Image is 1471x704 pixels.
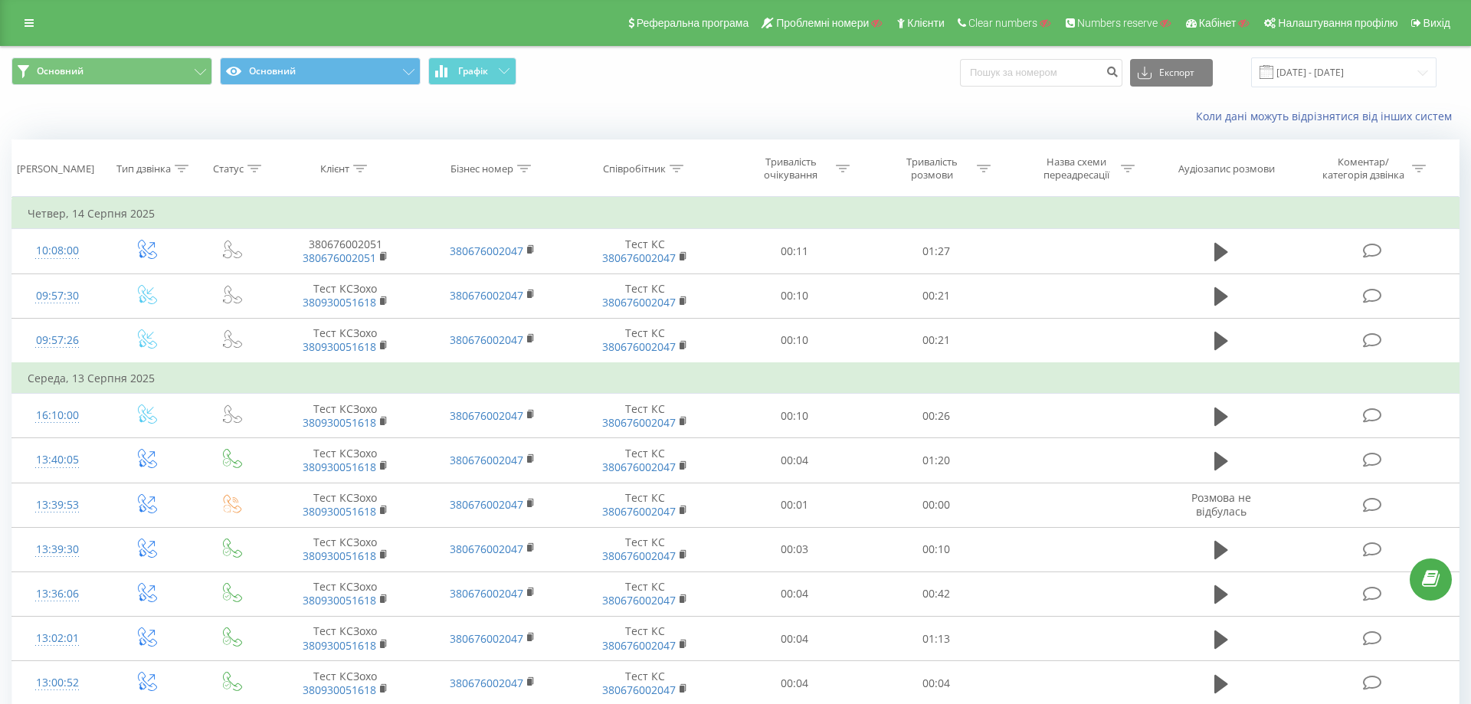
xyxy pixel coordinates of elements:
a: 380930051618 [303,295,376,309]
span: Clear numbers [968,17,1037,29]
div: 13:36:06 [28,579,87,609]
div: 09:57:26 [28,326,87,355]
td: 00:21 [865,318,1006,363]
td: 01:13 [865,617,1006,661]
a: 380676002047 [602,638,676,653]
a: 380676002047 [602,295,676,309]
td: Четвер, 14 Серпня 2025 [12,198,1460,229]
a: 380676002051 [303,250,376,265]
a: 380676002047 [450,244,523,258]
div: Бізнес номер [450,162,513,175]
div: 13:00:52 [28,668,87,698]
a: 380930051618 [303,504,376,519]
a: 380676002047 [450,542,523,556]
a: 380676002047 [602,339,676,354]
span: Розмова не відбулась [1191,490,1251,519]
span: Реферальна програма [637,17,749,29]
a: 380676002047 [450,631,523,646]
td: Тест КС [565,229,724,273]
td: Тест КСЗохо [272,571,419,616]
td: Тест КС [565,318,724,363]
td: 00:10 [724,394,865,438]
td: Тест КСЗохо [272,318,419,363]
td: 00:21 [865,273,1006,318]
td: 01:20 [865,438,1006,483]
a: 380930051618 [303,638,376,653]
td: 00:10 [724,318,865,363]
a: 380930051618 [303,683,376,697]
a: 380676002047 [450,497,523,512]
td: Тест КСЗохо [272,273,419,318]
div: 10:08:00 [28,236,87,266]
a: 380676002047 [602,250,676,265]
td: 00:11 [724,229,865,273]
td: 00:42 [865,571,1006,616]
a: 380930051618 [303,593,376,607]
td: 00:10 [865,527,1006,571]
a: 380676002047 [450,408,523,423]
td: Тест КСЗохо [272,438,419,483]
div: 13:39:53 [28,490,87,520]
td: Тест КСЗохо [272,617,419,661]
div: 13:02:01 [28,624,87,653]
a: 380676002047 [450,332,523,347]
td: 380676002051 [272,229,419,273]
span: Numbers reserve [1077,17,1158,29]
td: 00:26 [865,394,1006,438]
span: Проблемні номери [776,17,869,29]
td: 00:04 [724,571,865,616]
a: 380676002047 [450,453,523,467]
td: Тест КС [565,394,724,438]
a: 380930051618 [303,339,376,354]
a: 380930051618 [303,415,376,430]
td: 00:04 [724,617,865,661]
span: Клієнти [907,17,945,29]
a: 380930051618 [303,548,376,563]
td: Тест КС [565,527,724,571]
a: 380676002047 [450,676,523,690]
td: Тест КСЗохо [272,394,419,438]
div: Коментар/категорія дзвінка [1319,156,1408,182]
a: 380676002047 [450,288,523,303]
button: Основний [11,57,212,85]
td: 01:27 [865,229,1006,273]
button: Графік [428,57,516,85]
td: Тест КС [565,438,724,483]
td: 00:04 [724,438,865,483]
a: 380676002047 [602,593,676,607]
div: Тип дзвінка [116,162,171,175]
button: Основний [220,57,421,85]
td: 00:10 [724,273,865,318]
a: 380676002047 [450,586,523,601]
span: Налаштування профілю [1278,17,1397,29]
a: 380676002047 [602,504,676,519]
td: 00:01 [724,483,865,527]
a: 380676002047 [602,548,676,563]
div: Співробітник [603,162,666,175]
div: Тривалість розмови [891,156,973,182]
div: Клієнт [320,162,349,175]
a: 380676002047 [602,683,676,697]
span: Вихід [1423,17,1450,29]
span: Основний [37,65,84,77]
div: [PERSON_NAME] [17,162,94,175]
button: Експорт [1130,59,1213,87]
td: Тест КС [565,273,724,318]
a: 380930051618 [303,460,376,474]
div: Статус [213,162,244,175]
td: Тест КС [565,571,724,616]
div: 16:10:00 [28,401,87,431]
td: Тест КС [565,617,724,661]
div: 13:39:30 [28,535,87,565]
span: Графік [458,66,488,77]
div: Тривалість очікування [750,156,832,182]
span: Кабінет [1199,17,1237,29]
td: Середа, 13 Серпня 2025 [12,363,1460,394]
div: 09:57:30 [28,281,87,311]
td: Тест КСЗохо [272,483,419,527]
td: Тест КС [565,483,724,527]
a: 380676002047 [602,460,676,474]
div: 13:40:05 [28,445,87,475]
div: Аудіозапис розмови [1178,162,1275,175]
a: Коли дані можуть відрізнятися вiд інших систем [1196,109,1460,123]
